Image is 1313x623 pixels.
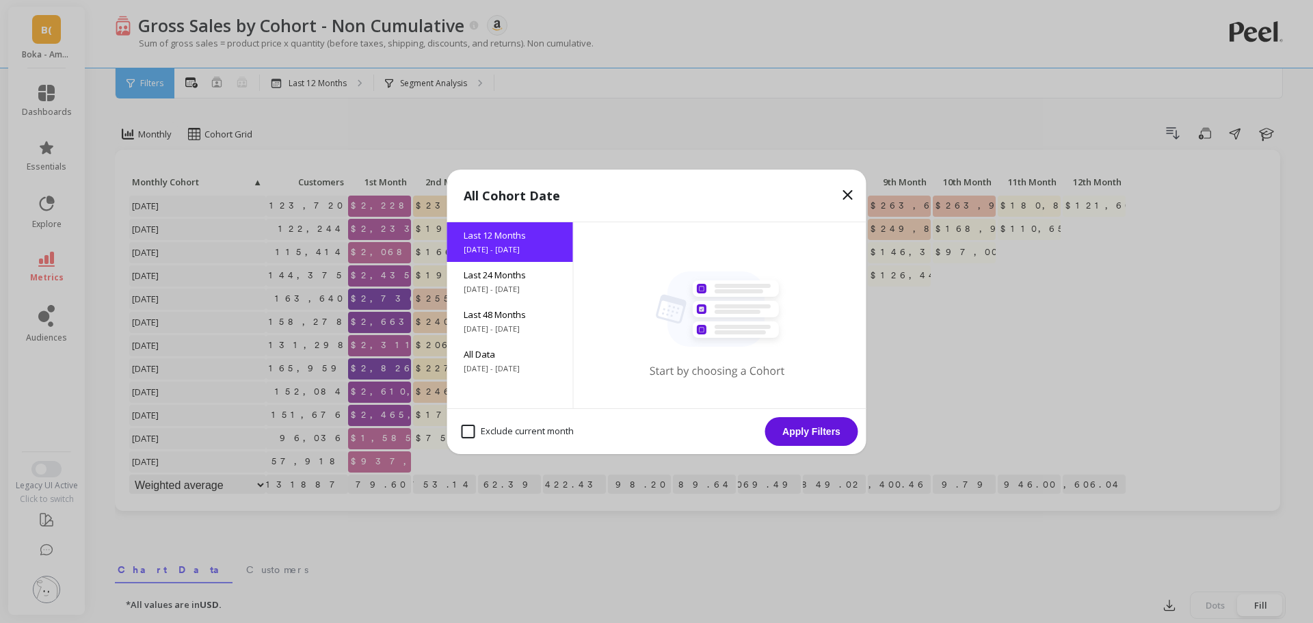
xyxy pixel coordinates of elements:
span: Last 24 Months [464,269,557,281]
span: [DATE] - [DATE] [464,284,557,295]
span: Exclude current month [462,425,574,438]
button: Apply Filters [765,417,858,446]
p: All Cohort Date [464,186,560,205]
span: [DATE] - [DATE] [464,244,557,255]
span: Last 48 Months [464,308,557,321]
span: [DATE] - [DATE] [464,323,557,334]
span: [DATE] - [DATE] [464,363,557,374]
span: All Data [464,348,557,360]
span: Last 12 Months [464,229,557,241]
